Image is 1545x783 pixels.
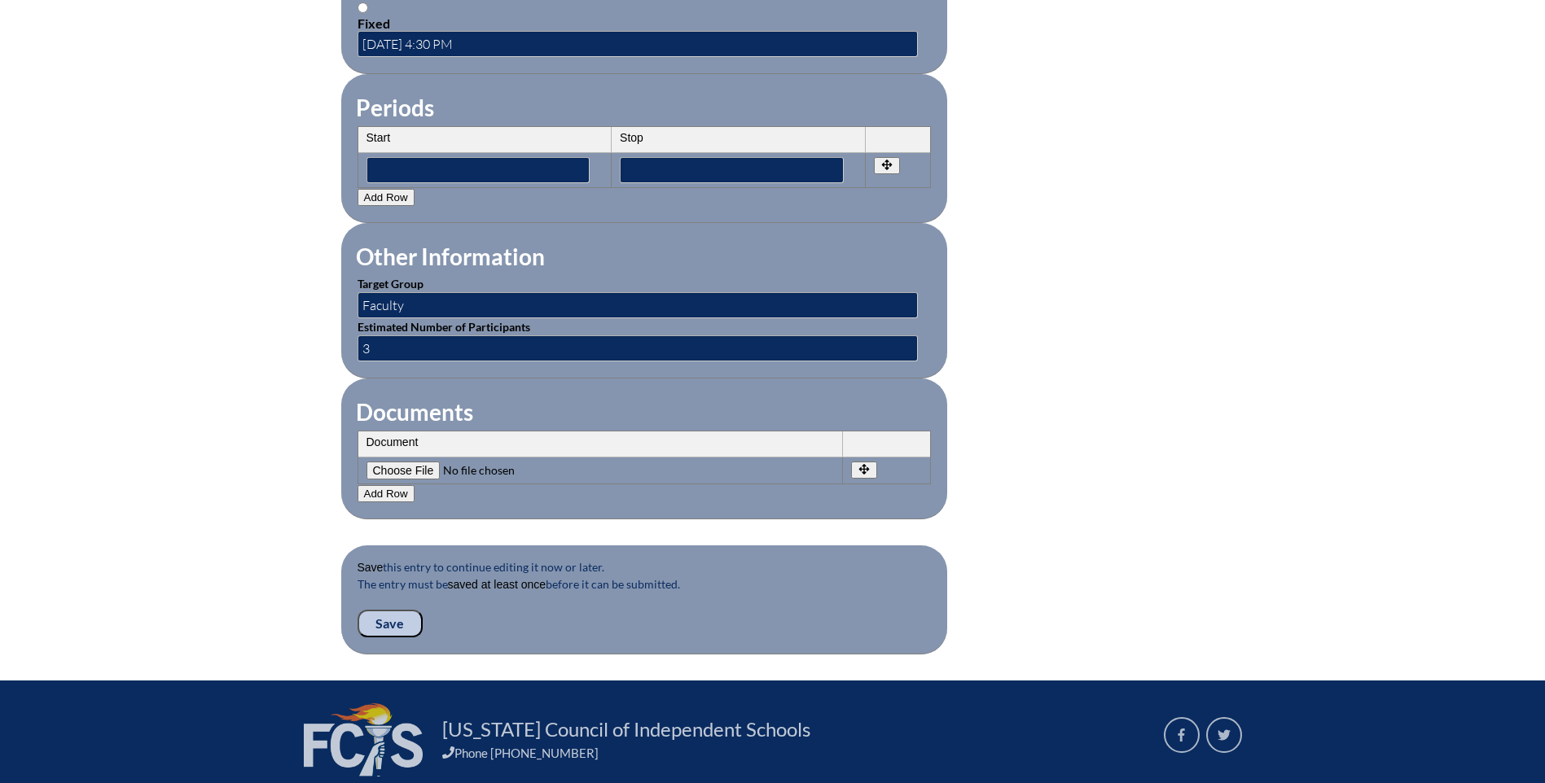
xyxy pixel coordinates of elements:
[354,243,546,270] legend: Other Information
[358,320,530,334] label: Estimated Number of Participants
[612,127,866,153] th: Stop
[354,94,436,121] legend: Periods
[358,2,368,13] input: Fixed
[358,277,424,291] label: Target Group
[442,746,1144,760] div: Phone [PHONE_NUMBER]
[354,398,475,426] legend: Documents
[358,610,423,637] input: Save
[358,431,843,457] th: Document
[358,189,415,206] button: Add Row
[358,575,931,610] p: The entry must be before it can be submitted.
[448,578,546,591] b: saved at least once
[358,485,415,502] button: Add Row
[358,127,612,153] th: Start
[304,703,423,776] img: FCIS_logo_white
[358,558,931,575] p: this entry to continue editing it now or later.
[436,716,817,742] a: [US_STATE] Council of Independent Schools
[358,561,384,574] b: Save
[358,15,931,31] div: Fixed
